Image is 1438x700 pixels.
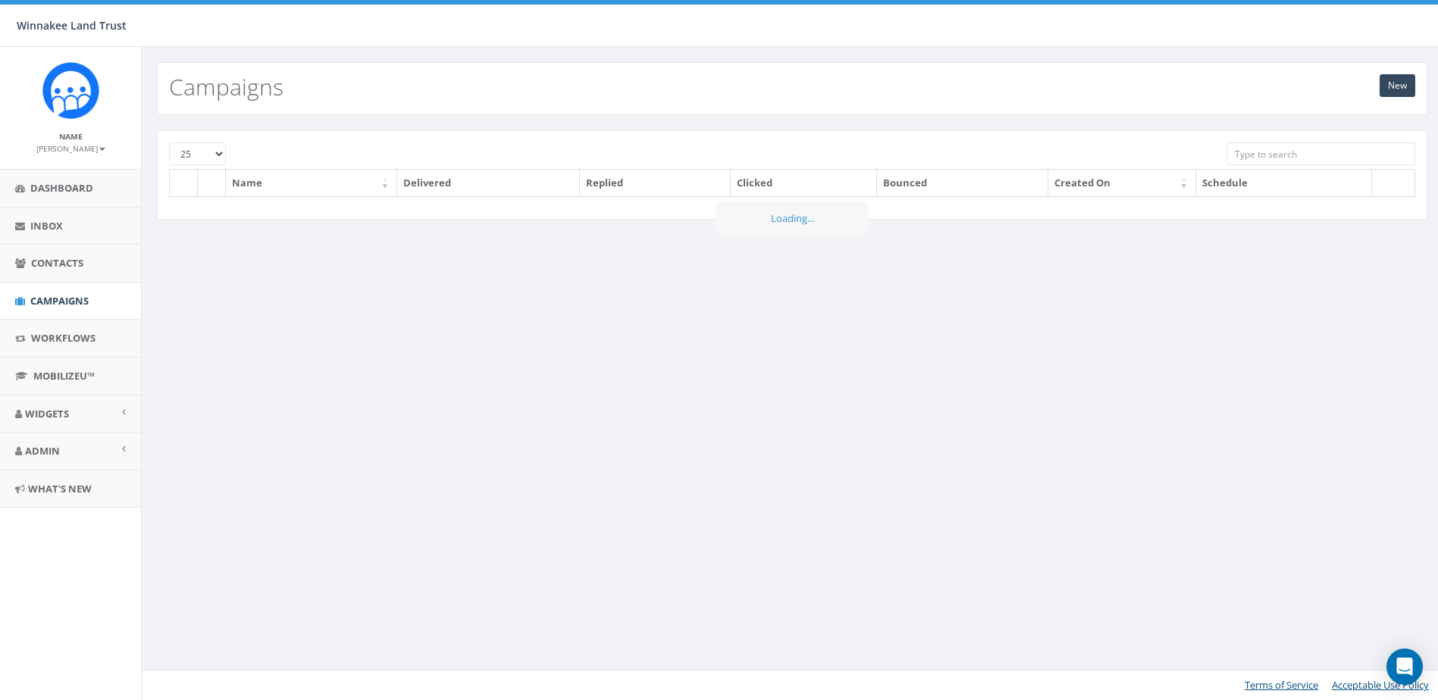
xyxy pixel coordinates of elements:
h2: Campaigns [169,74,284,99]
span: Admin [25,444,60,458]
a: [PERSON_NAME] [36,141,105,155]
img: Rally_Corp_Icon.png [42,62,99,119]
span: MobilizeU™ [33,369,95,383]
th: Schedule [1196,170,1372,196]
span: Inbox [30,219,63,233]
div: Loading... [716,202,868,236]
a: Terms of Service [1245,678,1318,692]
small: Name [59,131,83,142]
a: New [1380,74,1415,97]
input: Type to search [1227,142,1415,165]
th: Created On [1048,170,1196,196]
th: Clicked [731,170,877,196]
div: Open Intercom Messenger [1386,648,1423,685]
span: What's New [28,482,92,495]
th: Name [226,170,397,196]
th: Replied [580,170,731,196]
span: Contacts [31,256,83,270]
th: Bounced [877,170,1048,196]
small: [PERSON_NAME] [36,143,105,154]
span: Widgets [25,407,69,420]
th: Delivered [397,170,580,196]
span: Workflows [31,331,96,345]
span: Campaigns [30,294,89,308]
span: Winnakee Land Trust [17,18,127,33]
a: Acceptable Use Policy [1332,678,1429,692]
span: Dashboard [30,181,93,195]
